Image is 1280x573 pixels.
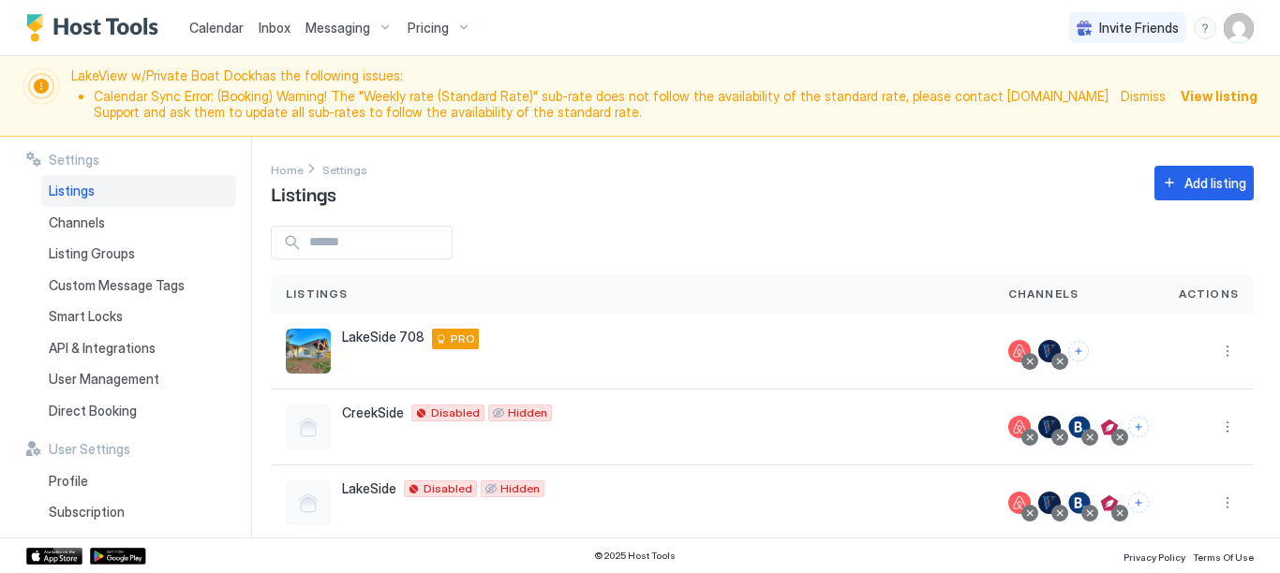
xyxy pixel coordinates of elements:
[49,152,99,169] span: Settings
[259,20,290,36] span: Inbox
[26,548,82,565] a: App Store
[49,441,130,458] span: User Settings
[1099,20,1179,37] span: Invite Friends
[41,175,236,207] a: Listings
[1154,166,1254,200] button: Add listing
[41,395,236,427] a: Direct Booking
[271,163,304,177] span: Home
[49,183,95,199] span: Listings
[1216,340,1239,362] div: menu
[322,159,367,179] a: Settings
[71,67,1109,125] span: LakeView w/Private Boat Dock has the following issues:
[1068,341,1089,361] button: Connect channels
[41,270,236,301] a: Custom Message Tags
[49,214,105,231] span: Channels
[41,207,236,239] a: Channels
[1121,86,1166,106] div: Dismiss
[1194,17,1216,39] div: menu
[1216,492,1239,514] div: menu
[271,159,304,179] div: Breadcrumb
[322,163,367,177] span: Settings
[1124,546,1185,566] a: Privacy Policy
[271,159,304,179] a: Home
[1184,173,1246,193] div: Add listing
[286,286,349,302] span: Listings
[94,88,1109,121] li: Calendar Sync Error: (Booking) Warning! The "Weekly rate (Standard Rate)" sub-rate does not follo...
[271,179,336,207] span: Listings
[408,20,449,37] span: Pricing
[49,403,137,419] span: Direct Booking
[1128,417,1149,437] button: Connect channels
[342,480,396,497] span: LakeSide
[90,548,146,565] a: Google Play Store
[49,504,125,521] span: Subscription
[49,308,123,325] span: Smart Locks
[342,329,424,345] span: LakeSide 708
[189,20,244,36] span: Calendar
[49,371,159,388] span: User Management
[1224,13,1254,43] div: User profile
[41,363,236,395] a: User Management
[594,550,676,562] span: © 2025 Host Tools
[286,329,331,374] div: listing image
[259,18,290,37] a: Inbox
[1124,551,1185,563] span: Privacy Policy
[1193,546,1254,566] a: Terms Of Use
[49,340,156,357] span: API & Integrations
[19,509,64,554] iframe: Intercom live chat
[41,496,236,528] a: Subscription
[49,245,135,262] span: Listing Groups
[305,20,370,37] span: Messaging
[1008,286,1079,302] span: Channels
[1128,492,1149,513] button: Connect channels
[1193,551,1254,563] span: Terms Of Use
[302,227,452,258] input: Input Field
[41,301,236,332] a: Smart Locks
[1216,416,1239,438] div: menu
[41,465,236,497] a: Profile
[1216,492,1239,514] button: More options
[41,332,236,364] a: API & Integrations
[26,14,167,42] a: Host Tools Logo
[1181,86,1258,106] div: View listing
[342,404,404,421] span: CreekSide
[41,238,236,270] a: Listing Groups
[1216,416,1239,438] button: More options
[49,277,185,294] span: Custom Message Tags
[1179,286,1239,302] span: Actions
[49,473,88,490] span: Profile
[322,159,367,179] div: Breadcrumb
[189,18,244,37] a: Calendar
[451,331,475,347] span: PRO
[1216,340,1239,362] button: More options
